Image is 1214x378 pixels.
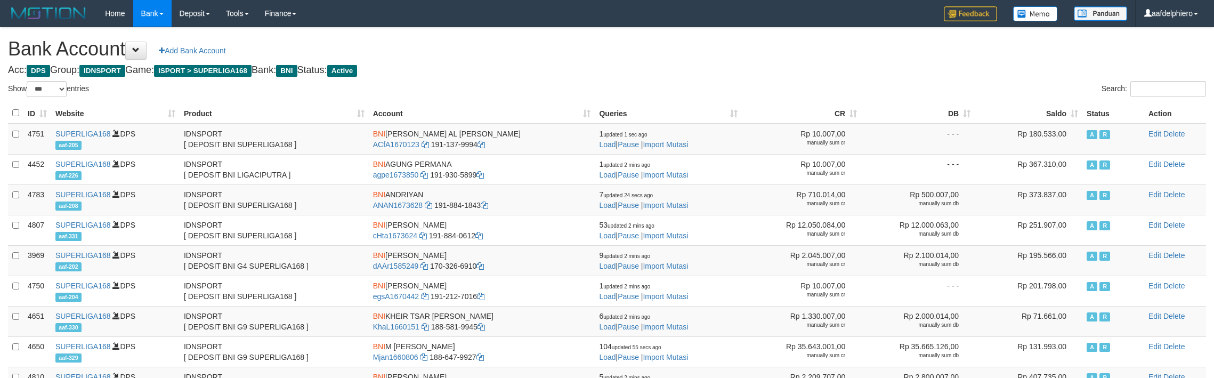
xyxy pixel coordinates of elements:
[27,65,50,77] span: DPS
[373,262,419,270] a: dAAr1585249
[599,342,688,361] span: | |
[599,160,650,168] span: 1
[180,276,369,306] td: IDNSPORT [ DEPOSIT BNI SUPERLIGA168 ]
[421,292,428,301] a: Copy egsA1670442 to clipboard
[746,170,845,177] div: manually sum cr
[608,223,654,229] span: updated 2 mins ago
[618,171,639,179] a: Pause
[477,140,485,149] a: Copy 1911379994 to clipboard
[180,215,369,245] td: IDNSPORT [ DEPOSIT BNI SUPERLIGA168 ]
[425,201,432,210] a: Copy ANAN1673628 to clipboard
[618,323,639,331] a: Pause
[599,262,616,270] a: Load
[603,314,650,320] span: updated 2 mins ago
[1163,342,1185,351] a: Delete
[1099,282,1110,291] span: Running
[51,276,180,306] td: DPS
[1144,103,1206,124] th: Action
[599,130,688,149] span: | |
[975,103,1082,124] th: Saldo: activate to sort column ascending
[369,215,595,245] td: [PERSON_NAME] 191-884-0612
[746,261,845,268] div: manually sum cr
[55,293,82,302] span: aaf-204
[861,184,975,215] td: Rp 500.007,00
[476,262,484,270] a: Copy 1703266910 to clipboard
[55,141,82,150] span: aaf-205
[55,202,82,211] span: aaf-208
[742,336,861,367] td: Rp 35.643.001,00
[599,201,616,210] a: Load
[603,253,650,259] span: updated 2 mins ago
[373,312,385,320] span: BNI
[861,103,975,124] th: DB: activate to sort column ascending
[51,103,180,124] th: Website: activate to sort column ascending
[51,245,180,276] td: DPS
[599,221,654,229] span: 53
[422,323,429,331] a: Copy KhaL1660151 to clipboard
[599,190,653,199] span: 7
[27,81,67,97] select: Showentries
[419,231,427,240] a: Copy cHta1673624 to clipboard
[373,160,385,168] span: BNI
[23,124,51,155] td: 4751
[1099,221,1110,230] span: Running
[180,154,369,184] td: IDNSPORT [ DEPOSIT BNI LIGACIPUTRA ]
[23,306,51,336] td: 4651
[373,130,385,138] span: BNI
[51,154,180,184] td: DPS
[1087,130,1097,139] span: Active
[599,251,688,270] span: | |
[477,292,484,301] a: Copy 1912127016 to clipboard
[1163,160,1185,168] a: Delete
[369,103,595,124] th: Account: activate to sort column ascending
[861,154,975,184] td: - - -
[618,201,639,210] a: Pause
[746,291,845,299] div: manually sum cr
[742,245,861,276] td: Rp 2.045.007,00
[1099,130,1110,139] span: Running
[1148,282,1161,290] a: Edit
[861,215,975,245] td: Rp 12.000.063,00
[55,130,111,138] a: SUPERLIGA168
[1074,6,1127,21] img: panduan.png
[476,171,484,179] a: Copy 1919305899 to clipboard
[79,65,125,77] span: IDNSPORT
[373,251,385,260] span: BNI
[373,171,419,179] a: agpe1673850
[643,171,688,179] a: Import Mutasi
[975,245,1082,276] td: Rp 195.566,00
[1087,191,1097,200] span: Active
[643,292,688,301] a: Import Mutasi
[599,323,616,331] a: Load
[1148,160,1161,168] a: Edit
[861,276,975,306] td: - - -
[1087,252,1097,261] span: Active
[599,231,616,240] a: Load
[373,282,385,290] span: BNI
[420,262,428,270] a: Copy dAAr1585249 to clipboard
[599,171,616,179] a: Load
[612,344,661,350] span: updated 55 secs ago
[944,6,997,21] img: Feedback.jpg
[599,130,647,138] span: 1
[603,132,647,138] span: updated 1 sec ago
[742,306,861,336] td: Rp 1.330.007,00
[1163,190,1185,199] a: Delete
[373,323,419,331] a: KhaL1660151
[1099,160,1110,170] span: Running
[1087,343,1097,352] span: Active
[865,321,959,329] div: manually sum db
[180,184,369,215] td: IDNSPORT [ DEPOSIT BNI SUPERLIGA168 ]
[23,336,51,367] td: 4650
[1082,103,1144,124] th: Status
[51,215,180,245] td: DPS
[55,262,82,271] span: aaf-202
[476,353,484,361] a: Copy 1886479927 to clipboard
[595,103,742,124] th: Queries: activate to sort column ascending
[420,353,427,361] a: Copy Mjan1660806 to clipboard
[55,323,82,332] span: aaf-330
[369,154,595,184] td: AGUNG PERMANA 191-930-5899
[742,103,861,124] th: CR: activate to sort column ascending
[1163,251,1185,260] a: Delete
[369,124,595,155] td: [PERSON_NAME] AL [PERSON_NAME] 191-137-9994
